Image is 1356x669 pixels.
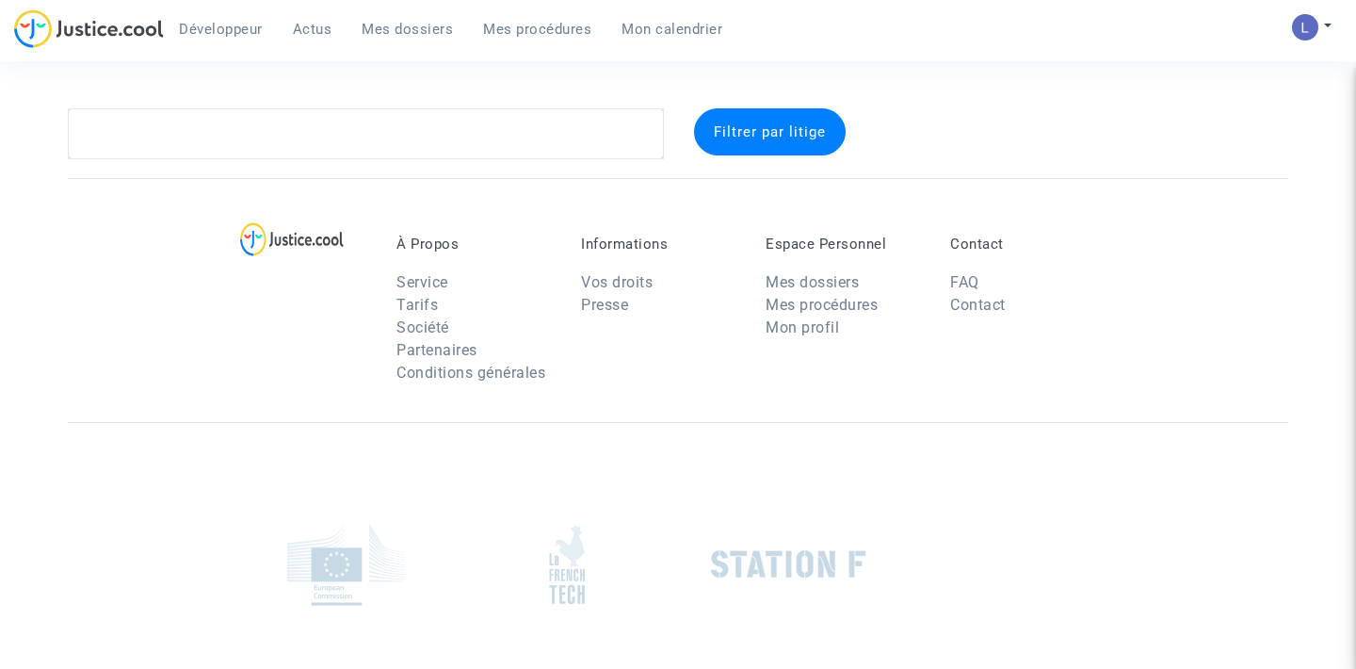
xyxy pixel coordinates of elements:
img: logo-lg.svg [240,222,345,256]
a: Tarifs [396,296,438,314]
img: stationf.png [711,550,866,579]
span: Filtrer par litige [714,123,826,140]
a: Conditions générales [396,364,545,382]
a: FAQ [950,273,979,291]
span: Mes procédures [483,21,591,38]
span: Actus [293,21,332,38]
p: À Propos [396,236,553,253]
p: Informations [581,236,737,253]
a: Mon profil [766,318,839,336]
a: Partenaires [396,341,477,359]
img: AATXAJzI13CaqkJmx-MOQUbNyDE09GJ9dorwRvFSQZdH=s96-c [1292,14,1318,41]
img: jc-logo.svg [14,9,164,48]
a: Société [396,318,449,336]
a: Contact [950,296,1006,314]
a: Mes procédures [766,296,878,314]
a: Mes dossiers [347,15,468,43]
img: europe_commision.png [287,524,405,606]
span: Mes dossiers [362,21,453,38]
a: Mes procédures [468,15,606,43]
a: Vos droits [581,273,653,291]
img: french_tech.png [549,525,585,605]
a: Mes dossiers [766,273,859,291]
a: Presse [581,296,628,314]
span: Mon calendrier [621,21,722,38]
p: Contact [950,236,1106,253]
span: Développeur [179,21,263,38]
p: Espace Personnel [766,236,922,253]
a: Service [396,273,448,291]
a: Actus [278,15,347,43]
a: Développeur [164,15,278,43]
a: Mon calendrier [606,15,737,43]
